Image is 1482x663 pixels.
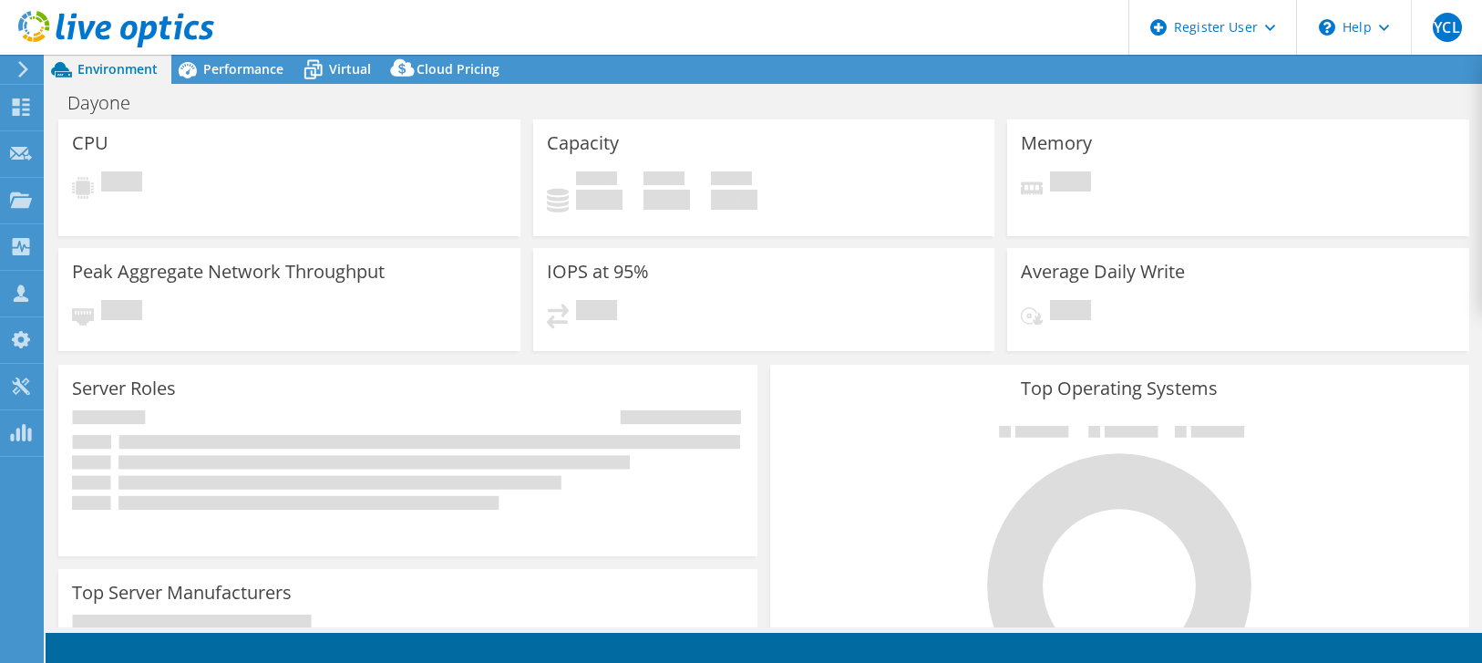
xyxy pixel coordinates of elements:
span: Virtual [329,60,371,78]
span: Pending [101,300,142,325]
span: Pending [1050,171,1091,196]
span: Total [711,171,752,190]
h3: IOPS at 95% [547,262,649,282]
span: Cloud Pricing [417,60,499,78]
h3: Peak Aggregate Network Throughput [72,262,385,282]
span: Performance [203,60,283,78]
span: Free [643,171,684,190]
h1: Dayone [59,93,159,113]
h3: CPU [72,133,108,153]
h3: Top Server Manufacturers [72,583,292,603]
h3: Capacity [547,133,619,153]
span: Pending [1050,300,1091,325]
h3: Server Roles [72,378,176,399]
h3: Average Daily Write [1021,262,1185,282]
span: Environment [77,60,158,78]
svg: \n [1319,19,1335,36]
h4: 0 GiB [711,190,757,210]
span: YCL [1433,13,1462,42]
span: Pending [576,300,617,325]
h4: 0 GiB [643,190,690,210]
span: Used [576,171,617,190]
h4: 0 GiB [576,190,623,210]
h3: Top Operating Systems [784,378,1456,399]
span: Pending [101,171,142,196]
h3: Memory [1021,133,1092,153]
